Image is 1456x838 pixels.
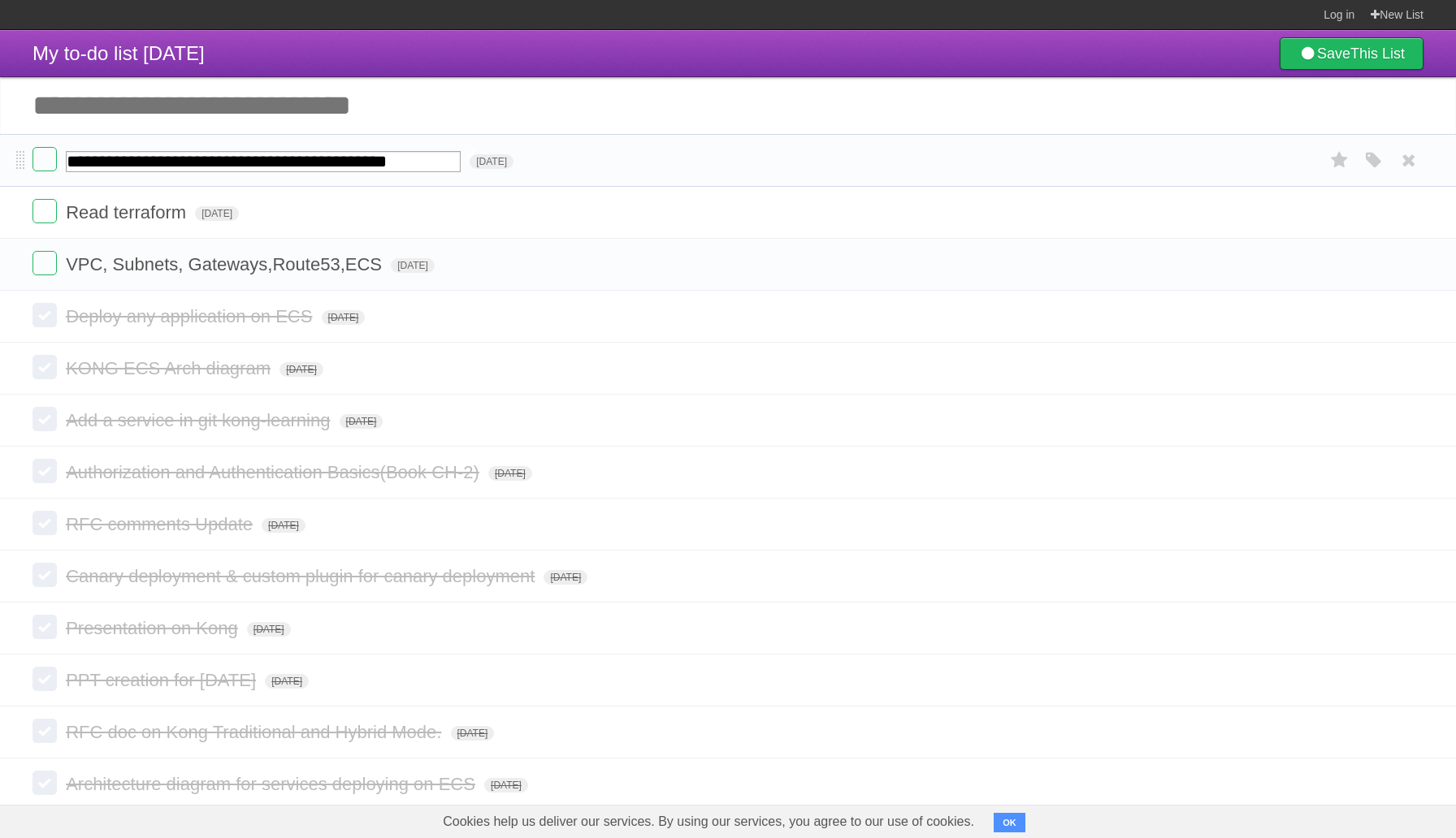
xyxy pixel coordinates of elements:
[322,310,366,325] span: [DATE]
[32,511,57,535] label: Done
[32,667,57,691] label: Done
[1324,147,1355,174] label: Star task
[994,813,1025,832] button: OK
[488,466,532,481] span: [DATE]
[32,719,57,743] label: Done
[247,622,291,637] span: [DATE]
[1350,45,1405,62] b: This List
[32,42,205,64] span: My to-do list [DATE]
[32,407,57,431] label: Done
[66,566,539,586] span: Canary deployment & custom plugin for canary deployment
[66,358,275,378] span: KONG ECS Arch diagram
[32,303,57,327] label: Done
[66,202,190,222] span: Read terraform
[66,618,242,638] span: Presentation on Kong
[470,154,513,169] span: [DATE]
[66,462,483,482] span: Authorization and Authentication Basics(Book CH-2)
[340,414,383,429] span: [DATE]
[32,251,57,275] label: Done
[32,147,57,171] label: Done
[32,615,57,639] label: Done
[427,806,990,838] span: Cookies help us deliver our services. By using our services, you agree to our use of cookies.
[66,514,257,534] span: RFC comments Update
[391,258,435,273] span: [DATE]
[262,518,305,533] span: [DATE]
[32,563,57,587] label: Done
[1280,37,1423,70] a: SaveThis List
[265,674,309,689] span: [DATE]
[32,355,57,379] label: Done
[66,670,260,690] span: PPT creation for [DATE]
[32,771,57,795] label: Done
[32,199,57,223] label: Done
[544,570,587,585] span: [DATE]
[195,206,239,221] span: [DATE]
[66,254,386,274] span: VPC, Subnets, Gateways,Route53,ECS
[484,778,528,793] span: [DATE]
[66,774,479,794] span: Architecture diagram for services deploying on ECS
[279,362,323,377] span: [DATE]
[66,722,445,742] span: RFC doc on Kong Traditional and Hybrid Mode.
[32,459,57,483] label: Done
[66,410,334,430] span: Add a service in git kong-learning
[66,306,316,326] span: Deploy any application on ECS
[451,726,495,741] span: [DATE]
